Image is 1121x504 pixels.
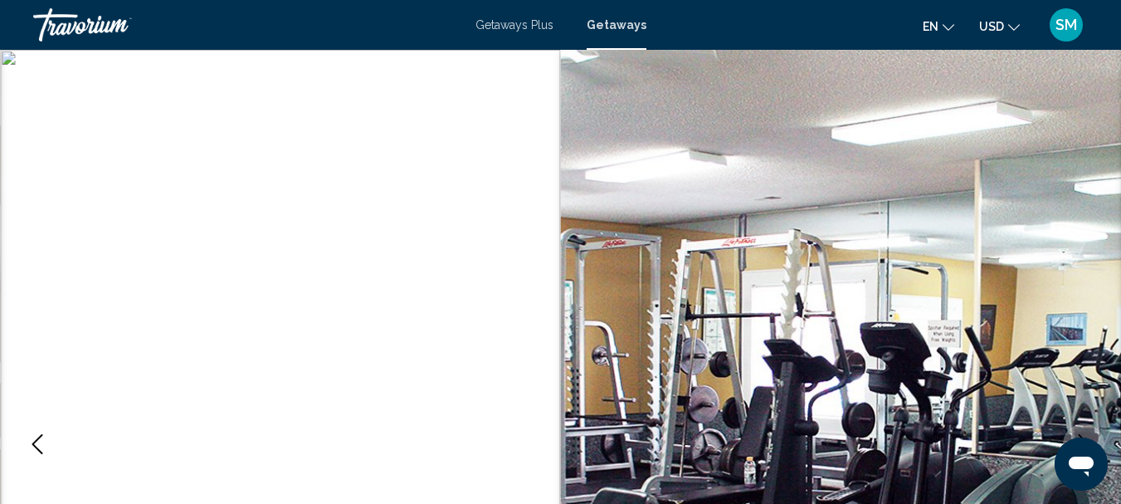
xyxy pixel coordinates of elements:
span: SM [1055,17,1077,33]
button: Next image [1063,423,1104,465]
button: Change language [923,14,954,38]
a: Travorium [33,8,459,42]
a: Getaways [587,18,646,32]
span: en [923,20,938,33]
iframe: Кнопка запуска окна обмена сообщениями [1055,438,1108,491]
button: Previous image [17,423,58,465]
a: Getaways Plus [475,18,553,32]
span: USD [979,20,1004,33]
button: User Menu [1045,7,1088,42]
button: Change currency [979,14,1020,38]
